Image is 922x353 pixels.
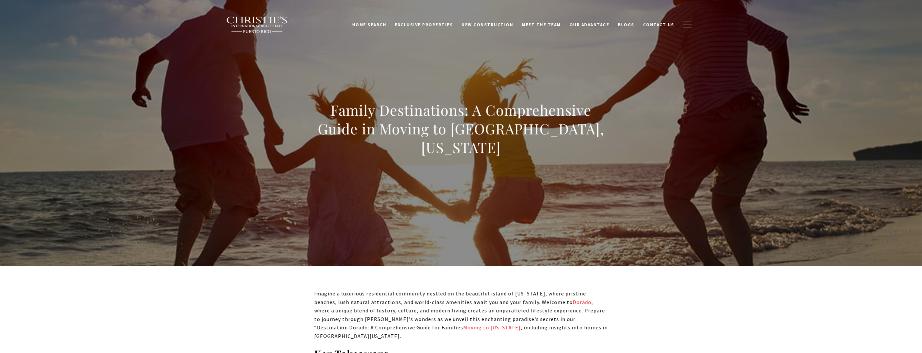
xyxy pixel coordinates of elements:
[618,22,634,27] span: Blogs
[573,299,591,305] a: Dorado
[314,289,608,341] p: Imagine a luxurious residential community nestled on the beautiful island of [US_STATE], where pr...
[517,18,565,31] a: Meet the Team
[463,324,521,331] a: Moving to [US_STATE]
[391,18,457,31] a: Exclusive Properties
[643,22,674,27] span: Contact Us
[457,18,517,31] a: New Construction
[569,22,609,27] span: Our Advantage
[314,101,608,157] h1: Family Destinations: A Comprehensive Guide in Moving to [GEOGRAPHIC_DATA], [US_STATE]
[461,22,513,27] span: New Construction
[348,18,391,31] a: Home Search
[395,22,453,27] span: Exclusive Properties
[226,16,288,34] img: Christie's International Real Estate black text logo
[613,18,639,31] a: Blogs
[565,18,614,31] a: Our Advantage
